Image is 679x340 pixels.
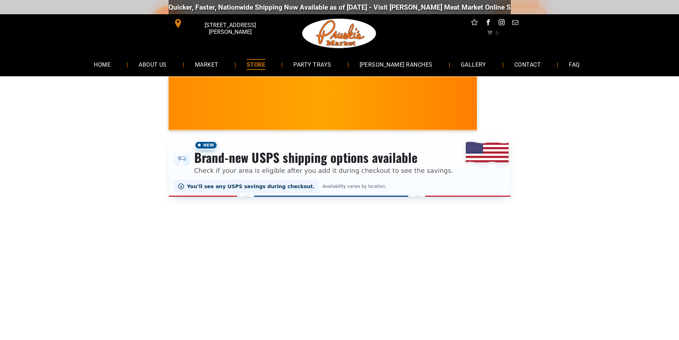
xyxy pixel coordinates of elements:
a: [STREET_ADDRESS][PERSON_NAME] [169,18,278,29]
span: New [194,141,218,150]
span: 0 [495,30,498,35]
a: email [510,18,520,29]
a: MARKET [184,55,229,74]
a: PARTY TRAYS [283,55,342,74]
span: You’ll see any USPS savings during checkout. [187,184,315,189]
a: GALLERY [450,55,497,74]
h3: Brand-new USPS shipping options available [194,150,453,165]
a: STORE [236,55,276,74]
p: Check if your area is eligible after you add it during checkout to see the savings. [194,166,453,175]
a: facebook [483,18,493,29]
div: Quicker, Faster, Nationwide Shipping Now Available as of [DATE] - Visit [PERSON_NAME] Meat Market... [169,3,600,11]
span: [STREET_ADDRESS][PERSON_NAME] [184,18,276,39]
a: CONTACT [504,55,551,74]
a: instagram [497,18,506,29]
img: Pruski-s+Market+HQ+Logo2-1920w.png [301,14,378,53]
a: ABOUT US [128,55,178,74]
a: Social network [470,18,479,29]
span: Availability varies by location. [321,184,388,189]
a: [PERSON_NAME] RANCHES [349,55,443,74]
a: HOME [83,55,121,74]
div: Shipping options announcement [169,136,511,197]
a: FAQ [558,55,590,74]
